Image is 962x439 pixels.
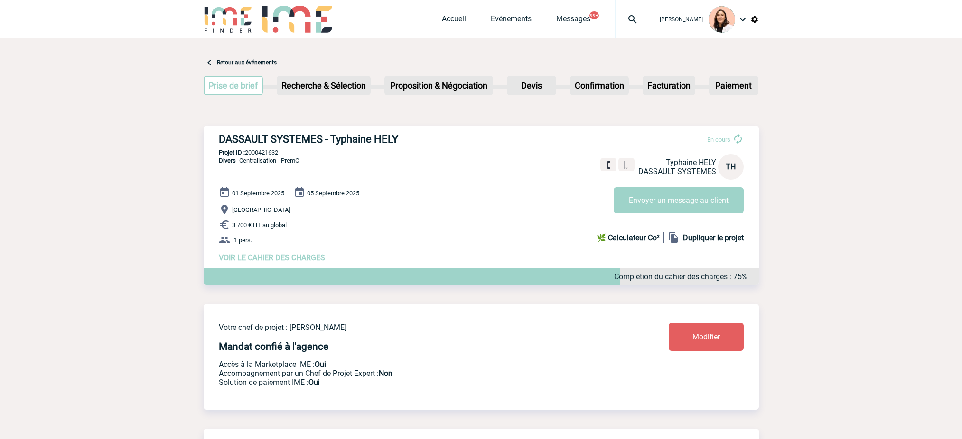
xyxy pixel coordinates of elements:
p: Prestation payante [219,369,613,378]
img: IME-Finder [204,6,253,33]
a: 🌿 Calculateur Co² [597,232,664,243]
b: Dupliquer le projet [683,233,744,242]
p: Recherche & Sélection [278,77,370,94]
span: [GEOGRAPHIC_DATA] [232,206,290,213]
a: Retour aux événements [217,59,277,66]
span: 1 pers. [234,237,252,244]
span: 01 Septembre 2025 [232,190,284,197]
b: Oui [315,360,326,369]
a: VOIR LE CAHIER DES CHARGES [219,253,325,262]
b: Projet ID : [219,149,245,156]
img: file_copy-black-24dp.png [668,232,679,243]
h3: DASSAULT SYSTEMES - Typhaine HELY [219,133,504,145]
img: portable.png [622,161,631,169]
span: 3 700 € HT au global [232,221,287,229]
span: [PERSON_NAME] [660,16,703,23]
img: fixe.png [604,161,613,169]
p: Accès à la Marketplace IME : [219,360,613,369]
a: Messages [556,14,590,27]
h4: Mandat confié à l'agence [219,341,328,352]
span: En cours [707,136,730,143]
span: 05 Septembre 2025 [307,190,359,197]
p: Facturation [644,77,694,94]
span: - Centralisation - PremC [219,157,299,164]
span: TH [726,162,736,171]
a: Evénements [491,14,532,27]
span: Typhaine HELY [666,158,716,167]
p: Confirmation [571,77,628,94]
span: Modifier [692,332,720,341]
p: Votre chef de projet : [PERSON_NAME] [219,323,613,332]
button: 99+ [589,11,599,19]
span: Divers [219,157,236,164]
p: 2000421632 [204,149,759,156]
p: Paiement [710,77,757,94]
p: Devis [508,77,555,94]
a: Accueil [442,14,466,27]
b: Oui [308,378,320,387]
p: Conformité aux process achat client, Prise en charge de la facturation, Mutualisation de plusieur... [219,378,613,387]
button: Envoyer un message au client [614,187,744,213]
p: Proposition & Négociation [385,77,492,94]
img: 129834-0.png [709,6,735,33]
p: Prise de brief [205,77,262,94]
b: 🌿 Calculateur Co² [597,233,660,242]
span: DASSAULT SYSTEMES [638,167,716,176]
b: Non [379,369,392,378]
